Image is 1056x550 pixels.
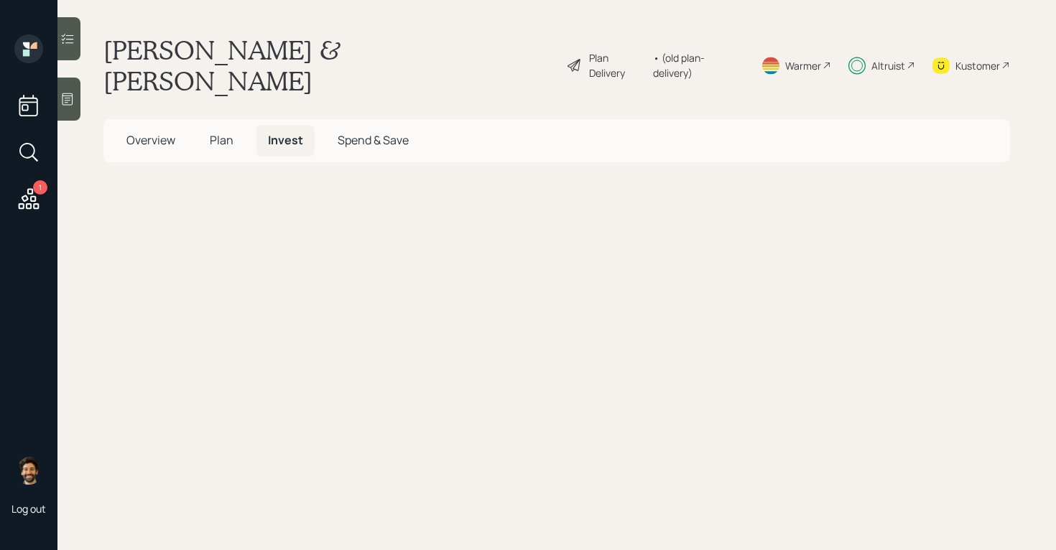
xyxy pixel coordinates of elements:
[871,58,905,73] div: Altruist
[589,50,646,80] div: Plan Delivery
[103,34,555,96] h1: [PERSON_NAME] & [PERSON_NAME]
[338,132,409,148] span: Spend & Save
[14,456,43,485] img: eric-schwartz-headshot.png
[955,58,1000,73] div: Kustomer
[268,132,303,148] span: Invest
[11,502,46,516] div: Log out
[126,132,175,148] span: Overview
[653,50,744,80] div: • (old plan-delivery)
[785,58,821,73] div: Warmer
[33,180,47,195] div: 1
[210,132,233,148] span: Plan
